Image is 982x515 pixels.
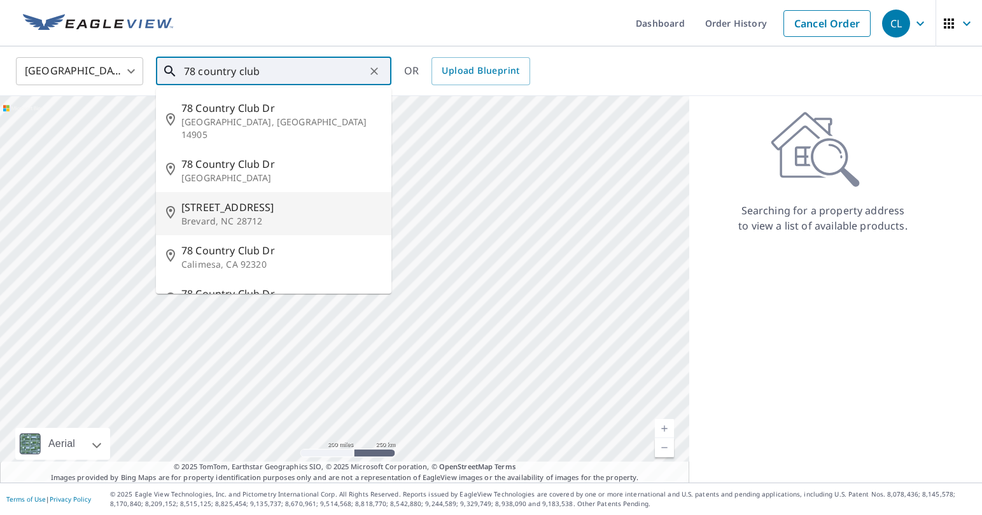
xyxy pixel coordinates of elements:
p: [GEOGRAPHIC_DATA], [GEOGRAPHIC_DATA] 14905 [181,116,381,141]
span: 78 Country Club Dr [181,100,381,116]
input: Search by address or latitude-longitude [184,53,365,89]
div: Aerial [15,428,110,460]
p: Searching for a property address to view a list of available products. [738,203,908,233]
a: Upload Blueprint [431,57,530,85]
img: EV Logo [23,14,173,33]
p: Brevard, NC 28712 [181,215,381,228]
span: 78 Country Club Dr [181,286,381,301]
p: | [6,495,91,503]
a: Terms of Use [6,495,46,504]
div: Aerial [45,428,79,460]
p: © 2025 Eagle View Technologies, Inc. and Pictometry International Corp. All Rights Reserved. Repo... [110,490,976,509]
span: 78 Country Club Dr [181,156,381,172]
a: Terms [495,462,516,471]
a: Privacy Policy [50,495,91,504]
p: Calimesa, CA 92320 [181,258,381,271]
div: OR [404,57,530,85]
span: [STREET_ADDRESS] [181,200,381,215]
a: Cancel Order [783,10,871,37]
span: Upload Blueprint [442,63,519,79]
div: [GEOGRAPHIC_DATA] [16,53,143,89]
span: 78 Country Club Dr [181,243,381,258]
a: Current Level 5, Zoom In [655,419,674,438]
span: © 2025 TomTom, Earthstar Geographics SIO, © 2025 Microsoft Corporation, © [174,462,516,472]
button: Clear [365,62,383,80]
a: OpenStreetMap [439,462,493,471]
a: Current Level 5, Zoom Out [655,438,674,457]
div: CL [882,10,910,38]
p: [GEOGRAPHIC_DATA] [181,172,381,184]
